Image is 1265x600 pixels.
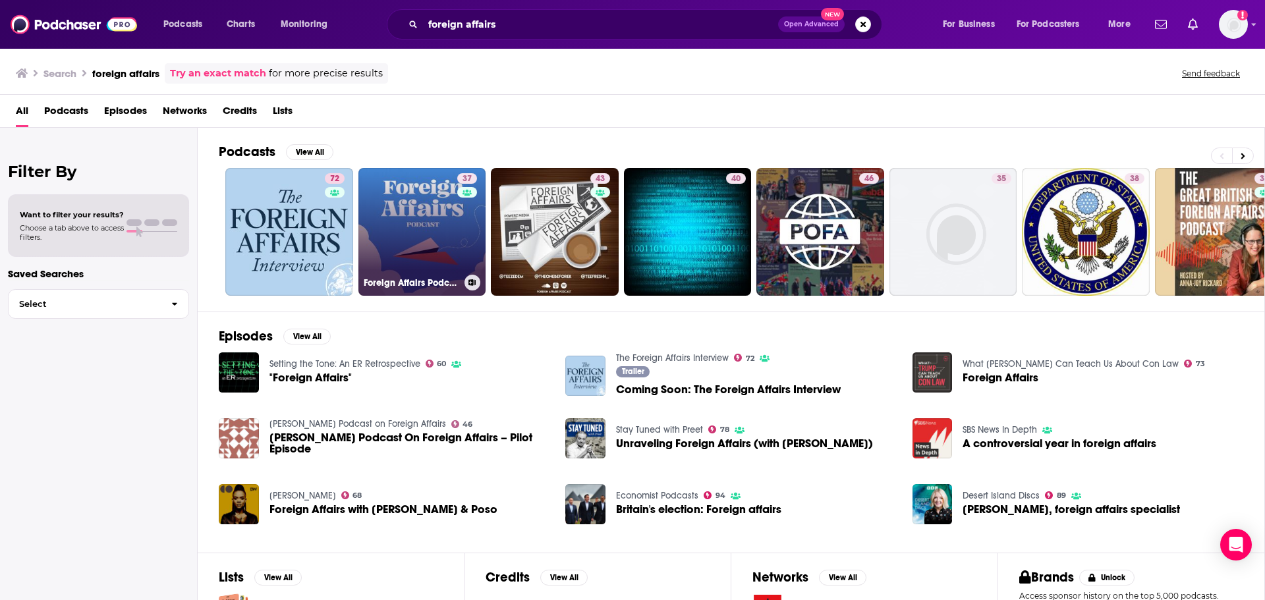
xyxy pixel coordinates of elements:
span: 38 [1130,173,1139,186]
img: "Foreign Affairs" [219,352,259,393]
a: 46 [756,168,884,296]
h3: foreign affairs [92,67,159,80]
a: 46 [859,173,879,184]
span: For Podcasters [1017,15,1080,34]
span: Networks [163,100,207,127]
a: 43 [590,173,610,184]
a: The Foreign Affairs Interview [616,352,729,364]
span: For Business [943,15,995,34]
a: 38 [1022,168,1150,296]
a: Coming Soon: The Foreign Affairs Interview [616,384,841,395]
a: Hopkins Podcast On Foreign Affairs – Pilot Episode [269,432,550,454]
button: open menu [271,14,345,35]
span: "Foreign Affairs" [269,372,352,383]
span: 72 [330,173,339,186]
span: Foreign Affairs with [PERSON_NAME] & Poso [269,504,497,515]
button: open menu [1099,14,1147,35]
span: Open Advanced [784,21,839,28]
a: Britain's election: Foreign affairs [616,504,781,515]
a: Coming Soon: The Foreign Affairs Interview [565,356,605,396]
h3: Search [43,67,76,80]
a: 40 [624,168,752,296]
span: 94 [716,493,725,499]
span: 68 [352,493,362,499]
span: 35 [997,173,1006,186]
span: Unraveling Foreign Affairs (with [PERSON_NAME]) [616,438,873,449]
a: 37 [457,173,477,184]
span: 60 [437,361,446,367]
img: Fiona Hill, foreign affairs specialist [913,484,953,524]
button: open menu [934,14,1011,35]
button: Show profile menu [1219,10,1248,39]
a: PodcastsView All [219,144,333,160]
h2: Lists [219,569,244,586]
input: Search podcasts, credits, & more... [423,14,778,35]
h2: Brands [1019,569,1074,586]
span: Choose a tab above to access filters. [20,223,124,242]
span: Want to filter your results? [20,210,124,219]
a: Show notifications dropdown [1150,13,1172,36]
a: 72 [734,354,754,362]
img: Unraveling Foreign Affairs (with Fareed Zakaria) [565,418,605,458]
a: 43 [491,168,619,296]
span: 37 [463,173,472,186]
h2: Credits [486,569,530,586]
img: Hopkins Podcast On Foreign Affairs – Pilot Episode [219,418,259,458]
span: 72 [746,356,754,362]
a: 94 [704,491,725,499]
span: 40 [731,173,741,186]
span: Podcasts [44,100,88,127]
span: 43 [596,173,605,186]
p: Saved Searches [8,267,189,280]
a: 37Foreign Affairs Podcast [358,168,486,296]
button: Open AdvancedNew [778,16,845,32]
a: Unraveling Foreign Affairs (with Fareed Zakaria) [616,438,873,449]
img: Britain's election: Foreign affairs [565,484,605,524]
img: Foreign Affairs with Candace & Poso [219,484,259,524]
div: Search podcasts, credits, & more... [399,9,895,40]
img: A controversial year in foreign affairs [913,418,953,458]
span: for more precise results [269,66,383,81]
button: View All [540,570,588,586]
button: View All [254,570,302,586]
button: View All [819,570,866,586]
span: 46 [864,173,874,186]
a: NetworksView All [752,569,866,586]
a: Hopkins Podcast on Foreign Affairs [269,418,446,429]
span: More [1108,15,1131,34]
span: Charts [227,15,255,34]
h2: Networks [752,569,808,586]
a: Desert Island Discs [963,490,1040,501]
span: Foreign Affairs [963,372,1038,383]
span: Logged in as tfnewsroom [1219,10,1248,39]
a: Foreign Affairs [913,352,953,393]
a: 68 [341,491,362,499]
a: 89 [1045,491,1066,499]
span: Select [9,300,161,308]
a: 40 [726,173,746,184]
a: Candace Owens [269,490,336,501]
a: Credits [223,100,257,127]
a: Setting the Tone: An ER Retrospective [269,358,420,369]
a: EpisodesView All [219,328,331,344]
h2: Filter By [8,162,189,181]
a: Show notifications dropdown [1183,13,1203,36]
span: [PERSON_NAME] Podcast On Foreign Affairs – Pilot Episode [269,432,550,454]
a: 38 [1125,173,1144,184]
a: Lists [273,100,293,127]
a: Episodes [104,100,147,127]
a: 78 [708,425,729,433]
button: open menu [154,14,219,35]
svg: Add a profile image [1237,10,1248,20]
a: Stay Tuned with Preet [616,424,703,435]
span: Trailer [622,368,644,375]
h2: Podcasts [219,144,275,160]
a: 35 [889,168,1017,296]
a: 46 [451,420,473,428]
